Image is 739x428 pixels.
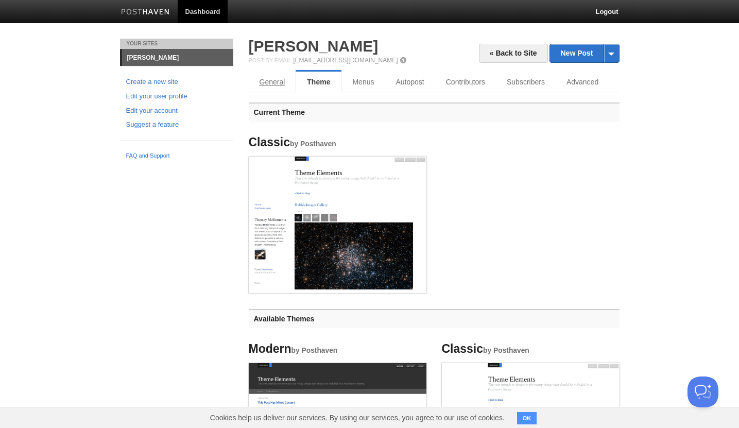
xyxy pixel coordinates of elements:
[249,309,620,328] h3: Available Themes
[442,343,620,355] h4: Classic
[291,347,338,354] small: by Posthaven
[550,44,618,62] a: New Post
[249,102,620,122] h3: Current Theme
[249,38,379,55] a: [PERSON_NAME]
[249,343,426,355] h4: Modern
[517,412,537,424] button: OK
[556,72,609,92] a: Advanced
[293,57,398,64] a: [EMAIL_ADDRESS][DOMAIN_NAME]
[249,57,291,63] span: Post by Email
[126,106,227,116] a: Edit your account
[479,44,548,63] a: « Back to Site
[296,72,341,92] a: Theme
[249,157,426,290] img: Screenshot
[496,72,556,92] a: Subscribers
[200,407,515,428] span: Cookies help us deliver our services. By using our services, you agree to our use of cookies.
[249,72,296,92] a: General
[121,9,170,16] img: Posthaven-bar
[435,72,496,92] a: Contributors
[341,72,385,92] a: Menus
[126,91,227,102] a: Edit your user profile
[126,119,227,130] a: Suggest a feature
[688,376,718,407] iframe: Help Scout Beacon - Open
[126,151,227,161] a: FAQ and Support
[120,39,233,49] li: Your Sites
[122,49,233,66] a: [PERSON_NAME]
[385,72,435,92] a: Autopost
[249,136,426,149] h4: Classic
[126,77,227,88] a: Create a new site
[290,140,336,148] small: by Posthaven
[483,347,529,354] small: by Posthaven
